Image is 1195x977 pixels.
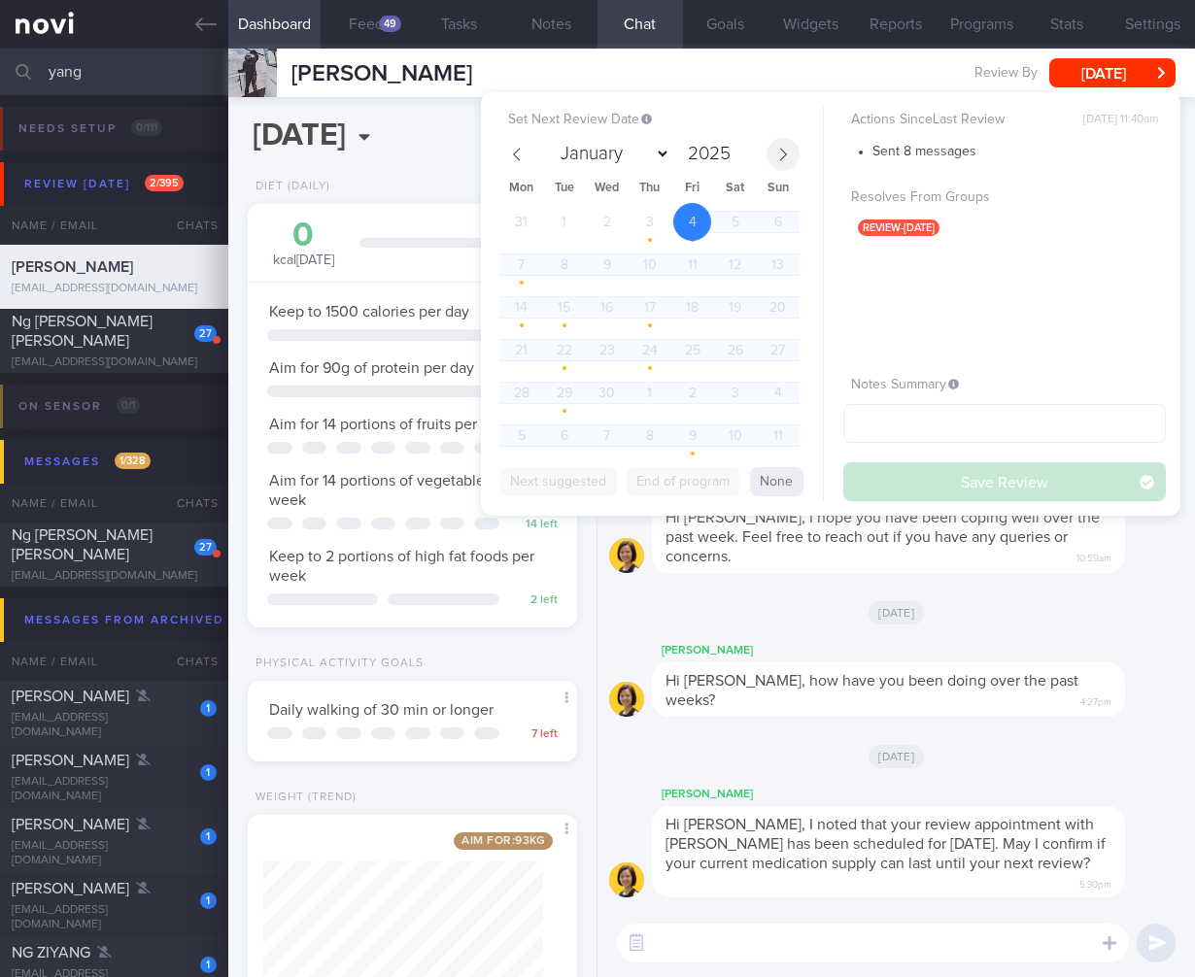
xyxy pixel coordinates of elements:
span: Fri [671,183,714,195]
span: [DATE] 11:40am [1083,113,1158,127]
span: [DATE] [869,601,924,624]
div: Messages from Archived [19,607,283,633]
div: [EMAIL_ADDRESS][DOMAIN_NAME] [12,903,217,932]
span: [PERSON_NAME] [291,62,472,85]
span: 5:30pm [1079,873,1111,892]
div: [PERSON_NAME] [652,639,1183,662]
div: Chats [151,642,228,681]
button: [DATE] [1049,58,1176,87]
span: Hi [PERSON_NAME], I hope you have been coping well over the past week. Feel free to reach out if ... [666,510,1100,564]
span: 0 / 1 [117,397,140,414]
span: Ng [PERSON_NAME] [PERSON_NAME] [12,314,153,349]
div: 0 [267,219,340,253]
input: Year [680,145,734,163]
span: Ng [PERSON_NAME] [PERSON_NAME] [12,527,153,562]
span: Aim for 90g of protein per day [269,360,474,376]
div: 2 left [509,593,558,608]
span: 1 / 328 [115,453,151,469]
span: Mon [500,183,543,195]
span: Hi [PERSON_NAME], I noted that your review appointment with [PERSON_NAME] has been scheduled for ... [666,817,1106,871]
div: 1 [200,764,217,781]
div: [EMAIL_ADDRESS][DOMAIN_NAME] [12,569,217,584]
label: Set Next Review Date [508,112,815,129]
span: 0 / 111 [131,119,162,136]
div: 1 [200,893,217,909]
label: Resolves From Groups [851,189,1158,207]
div: Chats [151,484,228,522]
div: Diet (Daily) [248,180,330,194]
span: [PERSON_NAME] [12,259,133,275]
span: Sun [757,183,800,195]
span: [PERSON_NAME] [12,689,129,704]
div: 1 [200,957,217,973]
span: Review By [974,65,1038,83]
span: [PERSON_NAME] [12,817,129,832]
div: Weight (Trend) [248,791,357,805]
span: [PERSON_NAME] [12,753,129,768]
span: Aim for 14 portions of vegetables per week [269,473,518,508]
span: Wed [586,183,629,195]
span: review-[DATE] [858,219,939,236]
li: Sent 8 messages [872,139,1166,161]
div: [PERSON_NAME] [652,783,1183,806]
div: 27 [194,325,217,342]
div: Chats [151,206,228,245]
div: On sensor [14,393,145,420]
div: 49 [379,16,401,32]
span: Thu [629,183,671,195]
span: Sat [714,183,757,195]
div: Needs setup [14,116,167,142]
span: Keep to 1500 calories per day [269,304,469,320]
div: [EMAIL_ADDRESS][DOMAIN_NAME] [12,775,217,804]
div: [EMAIL_ADDRESS][DOMAIN_NAME] [12,355,217,370]
span: 4:27pm [1080,691,1111,709]
div: [EMAIL_ADDRESS][DOMAIN_NAME] [12,282,217,296]
div: 27 [194,539,217,556]
span: [DATE] [869,745,924,768]
span: 2 / 395 [145,175,184,191]
span: NG ZIYANG [12,945,90,960]
span: 10:59am [1076,547,1111,565]
span: Notes Summary [851,378,959,391]
div: 1 [200,700,217,717]
span: Aim for 14 portions of fruits per week [269,417,518,432]
div: Physical Activity Goals [248,657,424,671]
button: None [750,467,803,496]
select: Month [552,139,670,169]
span: Hi [PERSON_NAME], how have you been doing over the past weeks? [666,673,1078,708]
span: Daily walking of 30 min or longer [269,702,494,718]
span: Keep to 2 portions of high fat foods per week [269,549,534,584]
div: 14 left [509,518,558,532]
div: Review [DATE] [19,171,188,197]
div: 7 left [509,727,558,742]
div: [EMAIL_ADDRESS][DOMAIN_NAME] [12,711,217,740]
div: kcal [DATE] [267,219,340,270]
span: Tue [543,183,586,195]
span: Aim for: 93 kg [454,832,553,850]
span: [PERSON_NAME] [12,881,129,896]
div: [EMAIL_ADDRESS][DOMAIN_NAME] [12,839,217,868]
div: Messages [19,449,155,475]
div: 1 [200,828,217,845]
label: Actions Since Last Review [851,112,1158,129]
